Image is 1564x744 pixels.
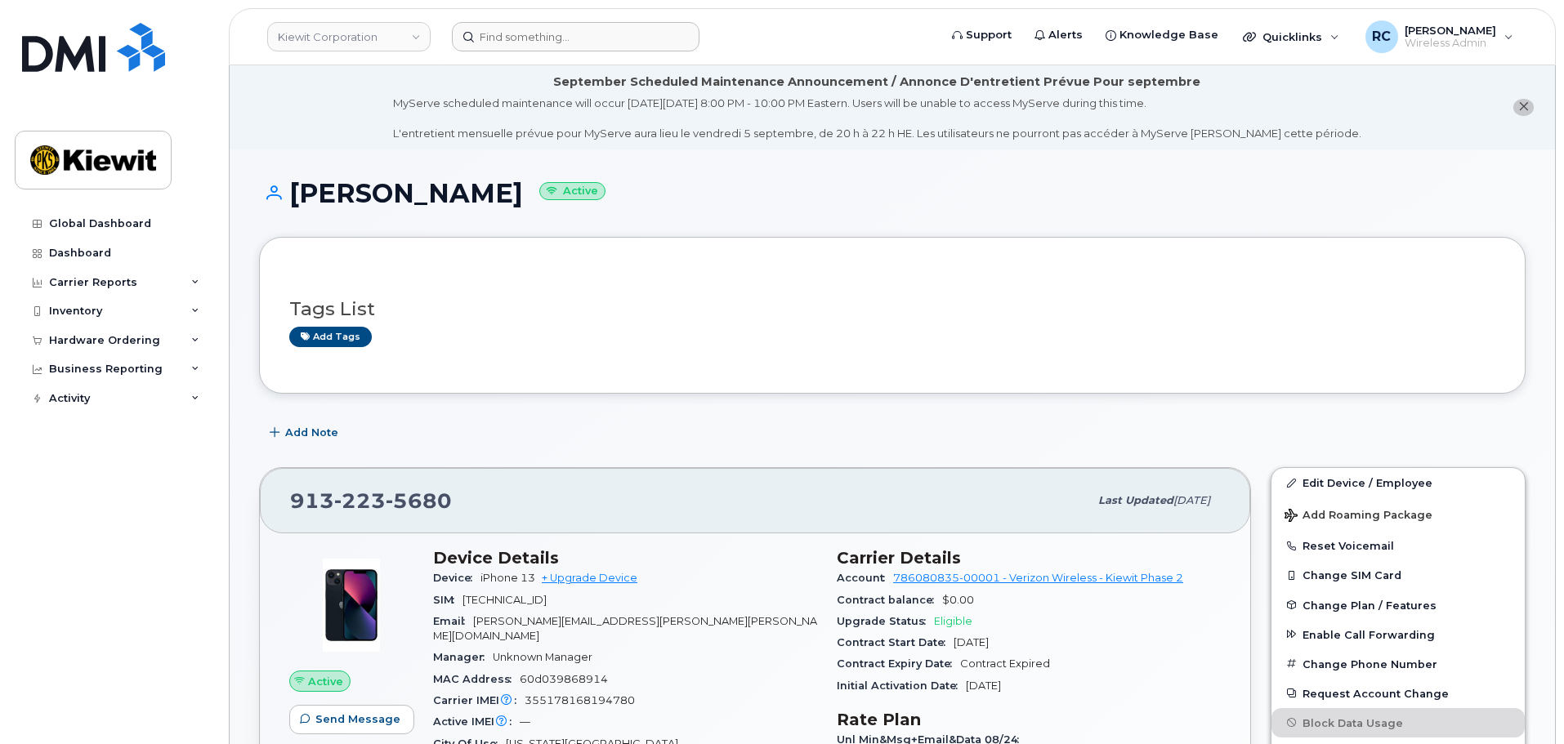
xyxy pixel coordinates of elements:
[462,594,547,606] span: [TECHNICAL_ID]
[433,673,520,685] span: MAC Address
[433,615,817,642] span: [PERSON_NAME][EMAIL_ADDRESS][PERSON_NAME][PERSON_NAME][DOMAIN_NAME]
[893,572,1183,584] a: 786080835-00001 - Verizon Wireless - Kiewit Phase 2
[553,74,1200,91] div: September Scheduled Maintenance Announcement / Annonce D'entretient Prévue Pour septembre
[1271,649,1525,679] button: Change Phone Number
[1271,590,1525,620] button: Change Plan / Features
[960,657,1050,670] span: Contract Expired
[520,673,608,685] span: 60d039868914
[954,636,989,648] span: [DATE]
[308,674,343,689] span: Active
[1271,531,1525,560] button: Reset Voicemail
[934,615,972,627] span: Eligible
[386,488,452,513] span: 5680
[1271,620,1525,649] button: Enable Call Forwarding
[837,636,954,648] span: Contract Start Date
[289,327,372,347] a: Add tags
[433,548,817,568] h3: Device Details
[837,548,1221,568] h3: Carrier Details
[1271,468,1525,497] a: Edit Device / Employee
[480,572,535,584] span: iPhone 13
[259,179,1526,207] h1: [PERSON_NAME]
[837,679,966,692] span: Initial Activation Date
[259,418,352,448] button: Add Note
[1173,494,1210,506] span: [DATE]
[837,615,934,627] span: Upgrade Status
[433,594,462,606] span: SIM
[1513,99,1534,116] button: close notification
[1271,708,1525,737] button: Block Data Usage
[837,572,893,584] span: Account
[1271,497,1525,531] button: Add Roaming Package
[289,299,1495,319] h3: Tags List
[285,425,338,440] span: Add Note
[542,572,637,584] a: + Upgrade Device
[837,657,960,670] span: Contract Expiry Date
[520,715,530,728] span: —
[433,615,473,627] span: Email
[1303,599,1437,611] span: Change Plan / Features
[493,651,592,663] span: Unknown Manager
[289,705,414,734] button: Send Message
[315,711,400,727] span: Send Message
[334,488,386,513] span: 223
[433,715,520,728] span: Active IMEI
[1285,509,1432,524] span: Add Roaming Package
[290,488,452,513] span: 913
[942,594,974,606] span: $0.00
[837,710,1221,729] h3: Rate Plan
[433,694,525,706] span: Carrier IMEI
[302,556,400,654] img: image20231002-3703462-1ig824h.jpeg
[1098,494,1173,506] span: Last updated
[1271,679,1525,708] button: Request Account Change
[433,651,493,663] span: Manager
[1271,560,1525,590] button: Change SIM Card
[433,572,480,584] span: Device
[837,594,942,606] span: Contract balance
[1493,673,1552,732] iframe: Messenger Launcher
[966,679,1001,692] span: [DATE]
[1303,628,1435,640] span: Enable Call Forwarding
[393,96,1361,141] div: MyServe scheduled maintenance will occur [DATE][DATE] 8:00 PM - 10:00 PM Eastern. Users will be u...
[525,694,635,706] span: 355178168194780
[539,182,605,201] small: Active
